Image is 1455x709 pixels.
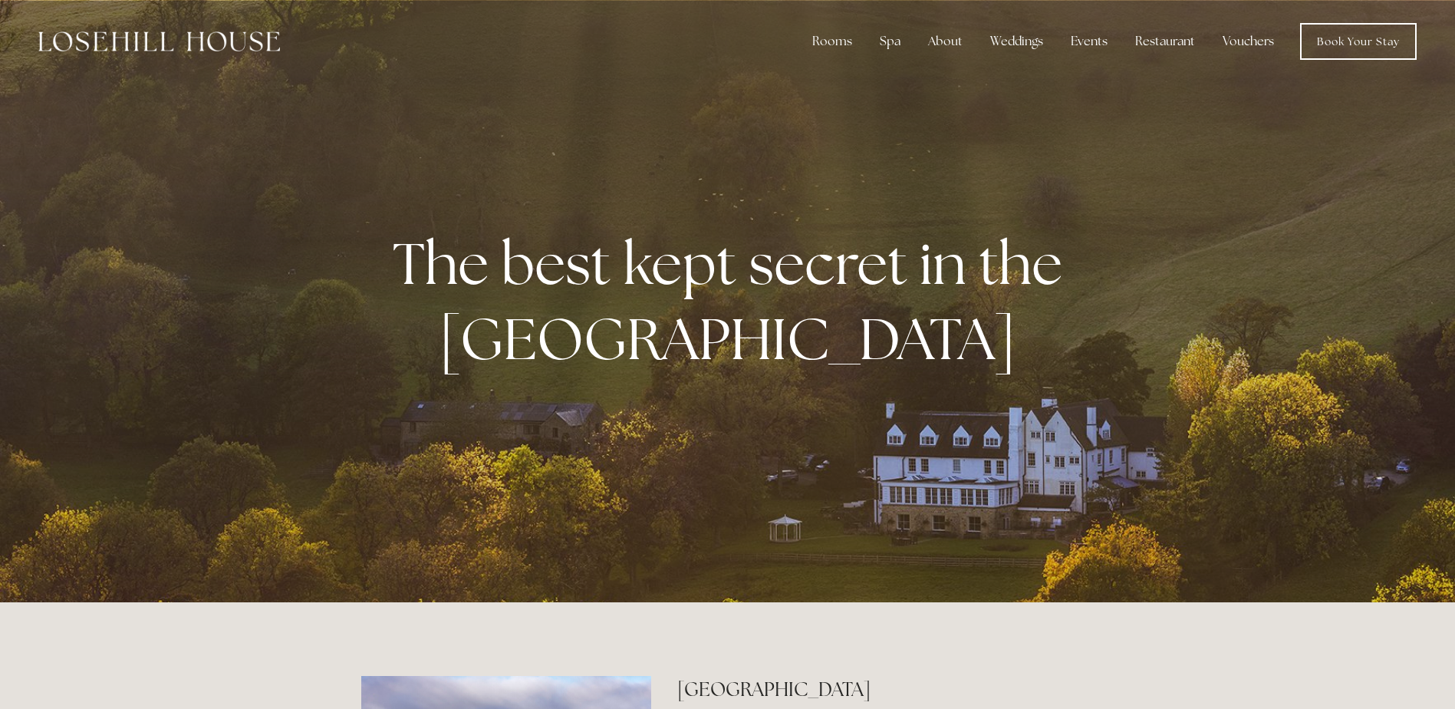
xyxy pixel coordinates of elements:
[1123,26,1207,57] div: Restaurant
[677,676,1094,703] h2: [GEOGRAPHIC_DATA]
[1210,26,1286,57] a: Vouchers
[916,26,975,57] div: About
[800,26,864,57] div: Rooms
[393,226,1075,376] strong: The best kept secret in the [GEOGRAPHIC_DATA]
[1300,23,1417,60] a: Book Your Stay
[978,26,1055,57] div: Weddings
[1058,26,1120,57] div: Events
[38,31,280,51] img: Losehill House
[867,26,913,57] div: Spa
